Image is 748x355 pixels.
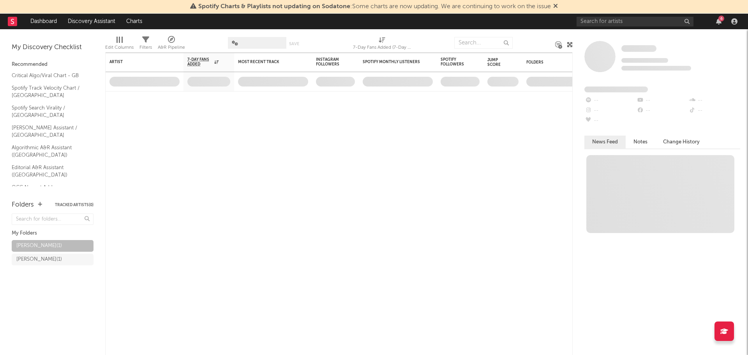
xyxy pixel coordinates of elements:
[12,254,93,265] a: [PERSON_NAME](1)
[441,57,468,67] div: Spotify Followers
[353,33,411,56] div: 7-Day Fans Added (7-Day Fans Added)
[198,4,551,10] span: : Some charts are now updating. We are continuing to work on the issue
[12,229,93,238] div: My Folders
[12,104,86,120] a: Spotify Search Virality / [GEOGRAPHIC_DATA]
[316,57,343,67] div: Instagram Followers
[16,241,62,251] div: [PERSON_NAME] ( 1 )
[139,33,152,56] div: Filters
[454,37,513,49] input: Search...
[688,106,740,116] div: --
[12,214,93,225] input: Search for folders...
[621,45,656,53] a: Some Artist
[158,33,185,56] div: A&R Pipeline
[12,163,86,179] a: Editorial A&R Assistant ([GEOGRAPHIC_DATA])
[584,106,636,116] div: --
[553,4,558,10] span: Dismiss
[105,43,134,52] div: Edit Columns
[655,136,707,148] button: Change History
[25,14,62,29] a: Dashboard
[12,71,86,80] a: Critical Algo/Viral Chart - GB
[718,16,724,21] div: 6
[688,95,740,106] div: --
[238,60,296,64] div: Most Recent Track
[12,60,93,69] div: Recommended
[105,33,134,56] div: Edit Columns
[12,183,86,192] a: OCC Newest Adds
[353,43,411,52] div: 7-Day Fans Added (7-Day Fans Added)
[55,203,93,207] button: Tracked Artists(0)
[621,58,668,63] span: Tracking Since: [DATE]
[109,60,168,64] div: Artist
[16,255,62,264] div: [PERSON_NAME] ( 1 )
[621,45,656,52] span: Some Artist
[12,124,86,140] a: [PERSON_NAME] Assistant / [GEOGRAPHIC_DATA]
[636,106,688,116] div: --
[12,84,86,100] a: Spotify Track Velocity Chart / [GEOGRAPHIC_DATA]
[584,95,636,106] div: --
[487,58,507,67] div: Jump Score
[12,143,86,159] a: Algorithmic A&R Assistant ([GEOGRAPHIC_DATA])
[139,43,152,52] div: Filters
[526,60,585,65] div: Folders
[12,240,93,252] a: [PERSON_NAME](1)
[584,116,636,126] div: --
[363,60,421,64] div: Spotify Monthly Listeners
[626,136,655,148] button: Notes
[187,57,212,67] span: 7-Day Fans Added
[289,42,299,46] button: Save
[584,87,648,92] span: Fans Added by Platform
[577,17,693,26] input: Search for artists
[198,4,350,10] span: Spotify Charts & Playlists not updating on Sodatone
[584,136,626,148] button: News Feed
[621,66,691,71] span: 0 fans last week
[121,14,148,29] a: Charts
[12,200,34,210] div: Folders
[158,43,185,52] div: A&R Pipeline
[636,95,688,106] div: --
[62,14,121,29] a: Discovery Assistant
[716,18,722,25] button: 6
[12,43,93,52] div: My Discovery Checklist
